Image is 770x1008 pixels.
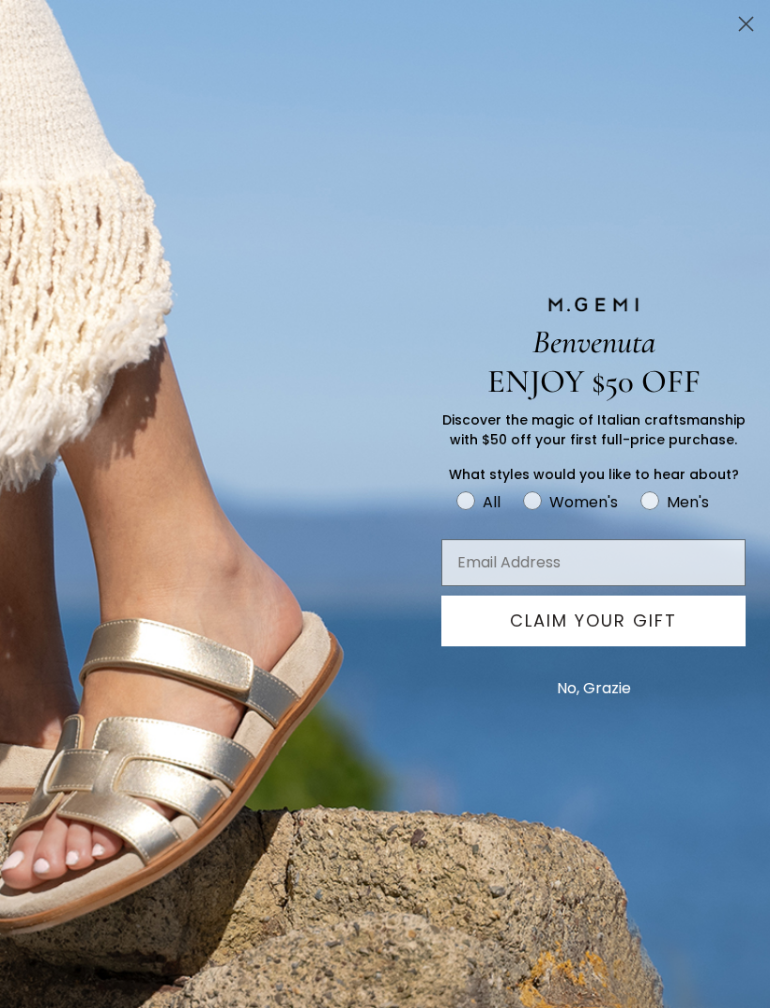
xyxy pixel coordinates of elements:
[667,490,709,514] div: Men's
[449,465,739,484] span: What styles would you like to hear about?
[549,490,618,514] div: Women's
[487,362,701,401] span: ENJOY $50 OFF
[483,490,500,514] div: All
[441,539,746,586] input: Email Address
[441,596,746,646] button: CLAIM YOUR GIFT
[730,8,762,40] button: Close dialog
[442,411,746,449] span: Discover the magic of Italian craftsmanship with $50 off your first full-price purchase.
[547,296,640,313] img: M.GEMI
[547,665,640,712] button: No, Grazie
[532,322,655,362] span: Benvenuta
